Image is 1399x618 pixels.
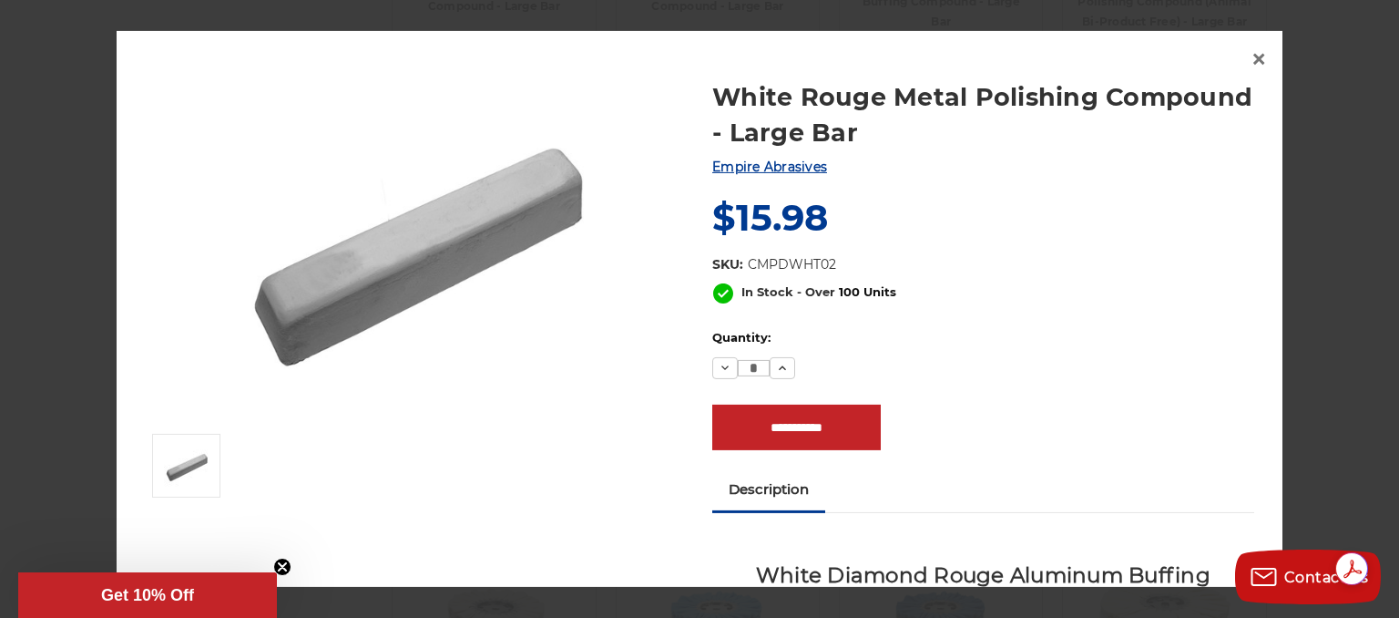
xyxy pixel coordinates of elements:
span: 100 [839,285,860,300]
a: Close [1244,45,1273,74]
button: Contact us [1235,550,1381,604]
span: Units [863,285,896,300]
span: × [1251,41,1267,77]
img: White Rouge Buffing Compound [164,443,209,489]
dt: SKU: [712,255,743,274]
div: Get 10% OffClose teaser [18,572,277,618]
a: Description [712,469,825,510]
button: Close teaser [273,558,291,576]
img: White Rouge Buffing Compound [234,59,598,424]
a: White Rouge Metal Polishing Compound - Large Bar [712,78,1254,149]
span: $15.98 [712,195,828,240]
dd: CMPDWHT02 [748,255,836,274]
a: Empire Abrasives [712,159,827,175]
span: Contact us [1284,569,1369,586]
span: - Over [797,285,835,300]
span: In Stock [741,285,793,300]
span: Get 10% Off [101,586,194,604]
label: Quantity: [712,329,1254,347]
